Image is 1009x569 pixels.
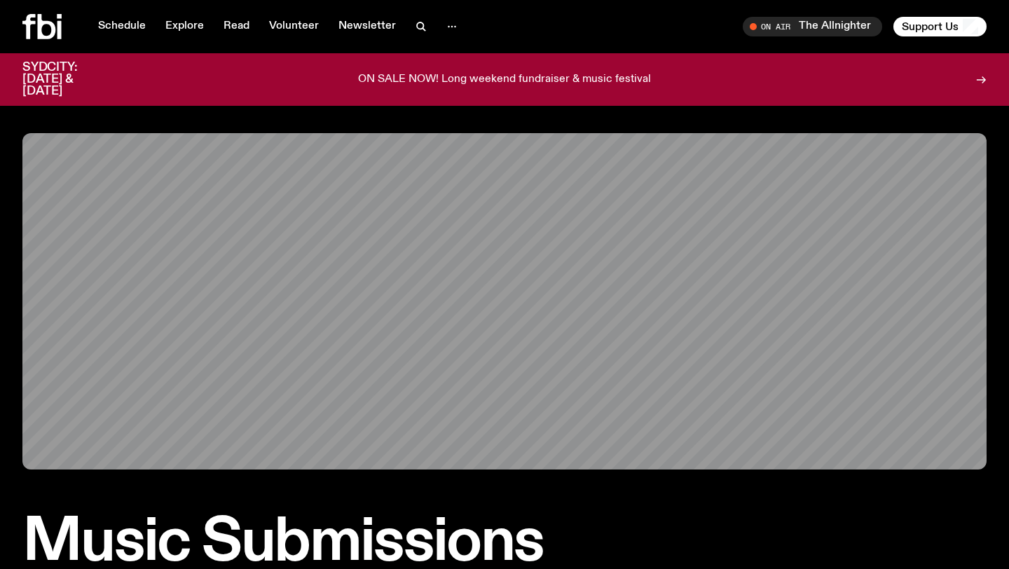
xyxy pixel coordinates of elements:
[90,17,154,36] a: Schedule
[893,17,987,36] button: Support Us
[261,17,327,36] a: Volunteer
[22,62,112,97] h3: SYDCITY: [DATE] & [DATE]
[330,17,404,36] a: Newsletter
[743,17,882,36] button: On AirThe Allnighter
[157,17,212,36] a: Explore
[902,20,959,33] span: Support Us
[358,74,651,86] p: ON SALE NOW! Long weekend fundraiser & music festival
[215,17,258,36] a: Read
